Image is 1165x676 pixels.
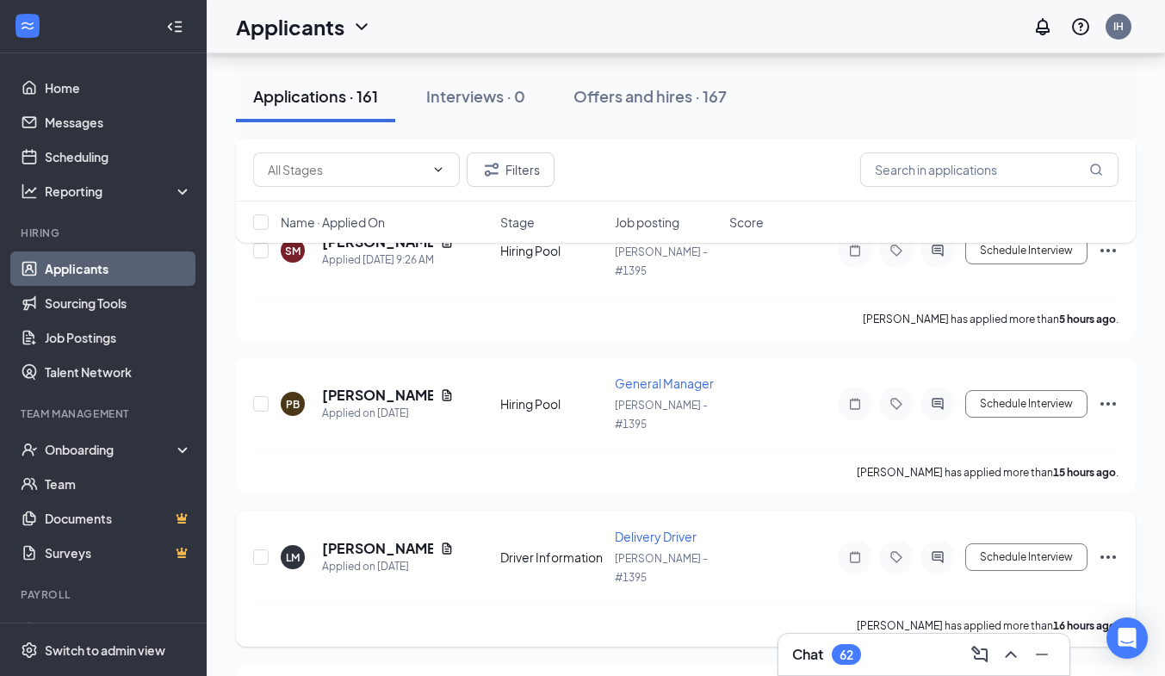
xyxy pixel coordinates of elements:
a: Applicants [45,251,192,286]
span: Job posting [615,214,679,231]
svg: Tag [886,550,907,564]
span: [PERSON_NAME] - #1395 [615,552,708,584]
div: Hiring [21,226,189,240]
p: [PERSON_NAME] has applied more than . [863,312,1119,326]
div: Applied on [DATE] [322,405,454,422]
a: Messages [45,105,192,140]
svg: Collapse [166,18,183,35]
a: Talent Network [45,355,192,389]
svg: ChevronDown [431,163,445,177]
button: Filter Filters [467,152,555,187]
a: Job Postings [45,320,192,355]
div: IH [1113,19,1124,34]
svg: Notifications [1032,16,1053,37]
span: Stage [500,214,535,231]
svg: Settings [21,642,38,659]
div: Open Intercom Messenger [1106,617,1148,659]
button: ComposeMessage [966,641,994,668]
div: Applications · 161 [253,85,378,107]
h5: [PERSON_NAME] [322,386,433,405]
p: [PERSON_NAME] has applied more than . [857,618,1119,633]
h5: [PERSON_NAME] [322,539,433,558]
button: Minimize [1028,641,1056,668]
div: Applied [DATE] 9:26 AM [322,251,454,269]
button: ChevronUp [997,641,1025,668]
b: 5 hours ago [1059,313,1116,326]
h1: Applicants [236,12,344,41]
a: Scheduling [45,140,192,174]
div: Onboarding [45,441,177,458]
svg: QuestionInfo [1070,16,1091,37]
p: [PERSON_NAME] has applied more than . [857,465,1119,480]
svg: Document [440,542,454,555]
span: Name · Applied On [281,214,385,231]
a: SurveysCrown [45,536,192,570]
div: Reporting [45,183,193,200]
span: Delivery Driver [615,529,697,544]
div: Payroll [21,587,189,602]
svg: UserCheck [21,441,38,458]
span: [PERSON_NAME] - #1395 [615,399,708,431]
a: DocumentsCrown [45,501,192,536]
svg: Note [845,550,865,564]
h3: Chat [792,645,823,664]
a: Sourcing Tools [45,286,192,320]
div: Team Management [21,406,189,421]
div: LM [286,550,300,565]
button: Schedule Interview [965,390,1088,418]
svg: ChevronDown [351,16,372,37]
svg: Document [440,388,454,402]
span: Score [729,214,764,231]
svg: Filter [481,159,502,180]
div: Offers and hires · 167 [573,85,727,107]
div: Driver Information [500,549,604,566]
div: Interviews · 0 [426,85,525,107]
div: Hiring Pool [500,395,604,412]
span: General Manager [615,375,714,391]
svg: Note [845,397,865,411]
svg: Ellipses [1098,547,1119,567]
input: All Stages [268,160,424,179]
svg: WorkstreamLogo [19,17,36,34]
svg: MagnifyingGlass [1089,163,1103,177]
svg: Minimize [1032,644,1052,665]
a: Home [45,71,192,105]
svg: ActiveChat [927,550,948,564]
div: Applied on [DATE] [322,558,454,575]
div: 62 [840,648,853,662]
svg: Analysis [21,183,38,200]
div: Switch to admin view [45,642,165,659]
a: PayrollCrown [45,613,192,648]
b: 15 hours ago [1053,466,1116,479]
svg: Tag [886,397,907,411]
input: Search in applications [860,152,1119,187]
a: Team [45,467,192,501]
svg: ChevronUp [1001,644,1021,665]
svg: ActiveChat [927,397,948,411]
button: Schedule Interview [965,543,1088,571]
b: 16 hours ago [1053,619,1116,632]
div: PB [286,397,300,412]
svg: ComposeMessage [970,644,990,665]
svg: Ellipses [1098,394,1119,414]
